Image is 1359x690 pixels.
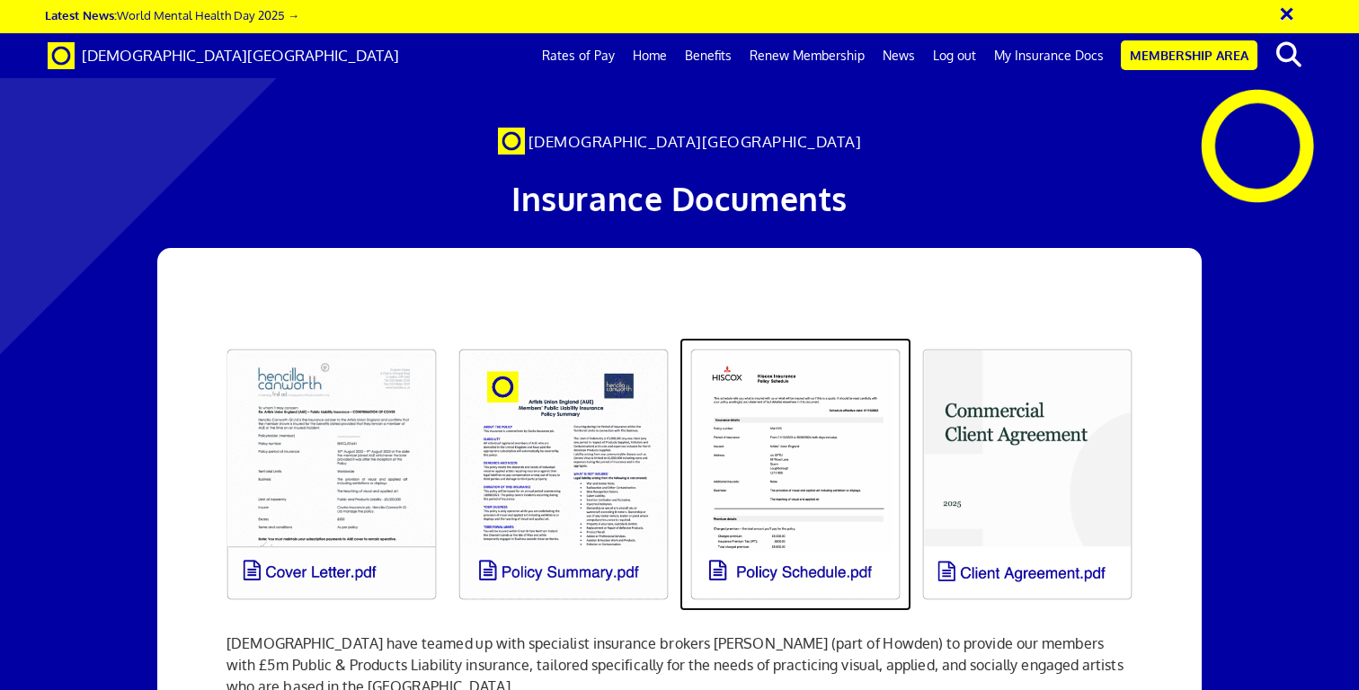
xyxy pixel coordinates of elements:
[874,33,924,78] a: News
[1261,36,1316,74] button: search
[528,132,862,151] span: [DEMOGRAPHIC_DATA][GEOGRAPHIC_DATA]
[82,46,399,65] span: [DEMOGRAPHIC_DATA][GEOGRAPHIC_DATA]
[45,7,117,22] strong: Latest News:
[45,7,299,22] a: Latest News:World Mental Health Day 2025 →
[511,178,848,218] span: Insurance Documents
[985,33,1113,78] a: My Insurance Docs
[1121,40,1257,70] a: Membership Area
[533,33,624,78] a: Rates of Pay
[676,33,741,78] a: Benefits
[624,33,676,78] a: Home
[924,33,985,78] a: Log out
[741,33,874,78] a: Renew Membership
[34,33,413,78] a: Brand [DEMOGRAPHIC_DATA][GEOGRAPHIC_DATA]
